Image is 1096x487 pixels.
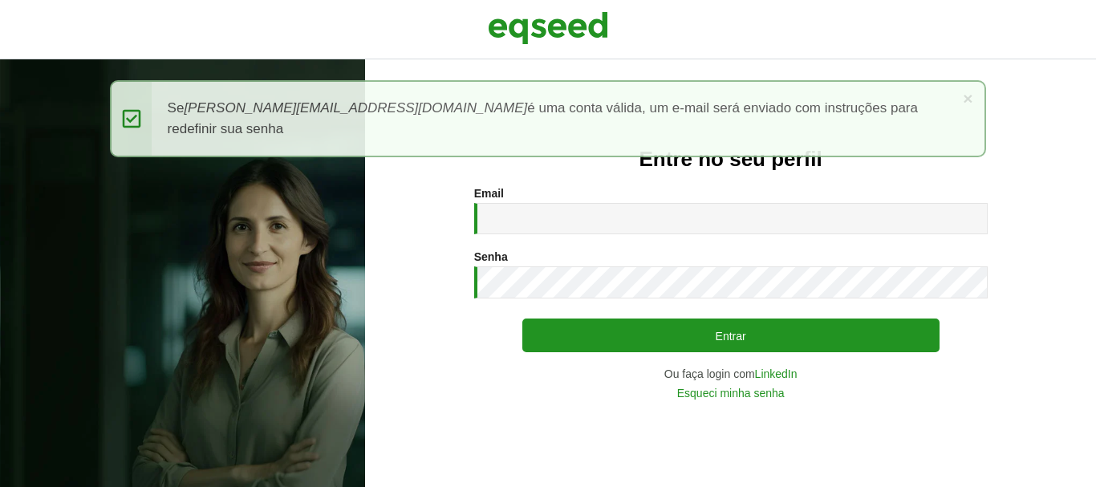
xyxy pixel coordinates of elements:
a: Esqueci minha senha [677,388,785,399]
button: Entrar [522,319,940,352]
label: Email [474,188,504,199]
div: Ou faça login com [474,368,988,379]
em: [PERSON_NAME][EMAIL_ADDRESS][DOMAIN_NAME] [184,100,527,116]
label: Senha [474,251,508,262]
img: EqSeed Logo [488,8,608,48]
div: Se é uma conta válida, um e-mail será enviado com instruções para redefinir sua senha [110,80,987,157]
a: × [963,90,972,107]
a: LinkedIn [755,368,798,379]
